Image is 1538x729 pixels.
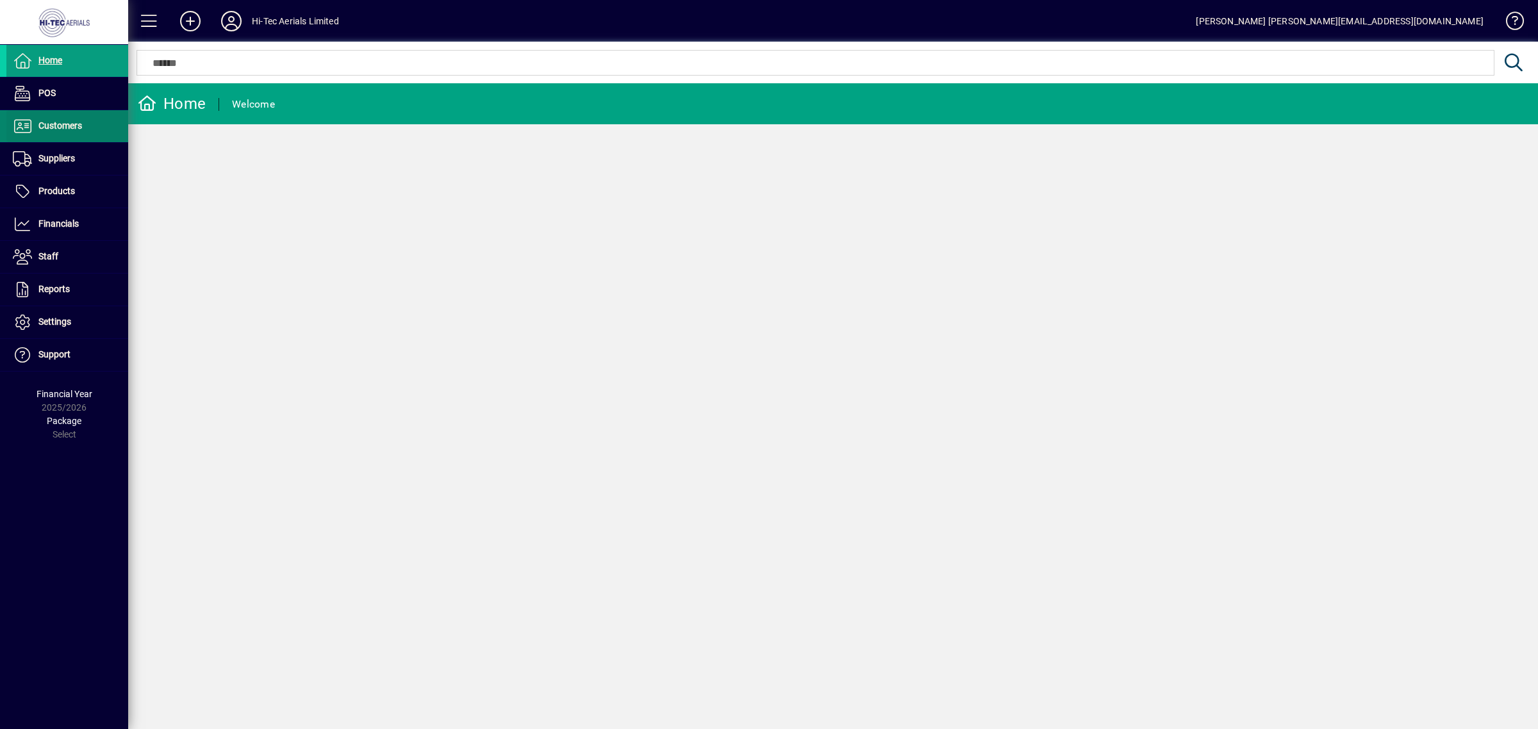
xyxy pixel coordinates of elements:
[38,218,79,229] span: Financials
[6,241,128,273] a: Staff
[38,88,56,98] span: POS
[170,10,211,33] button: Add
[1196,11,1484,31] div: [PERSON_NAME] [PERSON_NAME][EMAIL_ADDRESS][DOMAIN_NAME]
[6,274,128,306] a: Reports
[38,120,82,131] span: Customers
[252,11,339,31] div: Hi-Tec Aerials Limited
[6,339,128,371] a: Support
[47,416,81,426] span: Package
[6,110,128,142] a: Customers
[38,284,70,294] span: Reports
[1496,3,1522,44] a: Knowledge Base
[38,55,62,65] span: Home
[232,94,275,115] div: Welcome
[6,306,128,338] a: Settings
[38,186,75,196] span: Products
[138,94,206,114] div: Home
[38,349,70,359] span: Support
[37,389,92,399] span: Financial Year
[6,208,128,240] a: Financials
[38,316,71,327] span: Settings
[38,153,75,163] span: Suppliers
[6,176,128,208] a: Products
[211,10,252,33] button: Profile
[38,251,58,261] span: Staff
[6,143,128,175] a: Suppliers
[6,78,128,110] a: POS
